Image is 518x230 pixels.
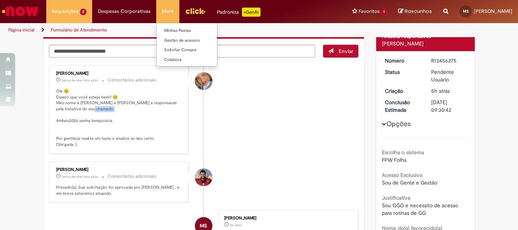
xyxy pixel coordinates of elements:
[431,68,466,83] div: Pendente Usuário
[431,57,466,64] div: R13456275
[382,149,424,156] b: Escolha o sistema
[405,8,432,15] span: Rascunhos
[62,78,98,83] span: cerca de uma hora atrás
[52,8,78,15] span: Requisições
[217,8,261,17] div: Padroniza
[157,46,240,54] a: Solicitar Compra
[382,194,410,201] b: Justificativa
[382,40,469,47] div: [PERSON_NAME]
[431,99,466,114] div: [DATE] 09:30:42
[62,174,98,179] time: 28/08/2025 13:30:42
[224,216,350,221] div: [PERSON_NAME]
[474,8,512,14] span: [PERSON_NAME]
[162,8,174,15] span: More
[382,172,422,178] b: Acesso Exclusivo
[56,167,182,172] div: [PERSON_NAME]
[195,72,212,90] div: Jacqueline Andrade Galani
[62,174,98,179] span: cerca de uma hora atrás
[382,156,407,163] span: FPW Folha
[98,8,151,15] span: Despesas Corporativas
[1,4,40,19] img: ServiceNow
[8,27,35,33] a: Página inicial
[62,78,98,83] time: 28/08/2025 13:32:56
[323,45,358,58] button: Enviar
[359,8,380,15] span: Favoritos
[242,8,261,17] p: +GenAi
[431,88,450,94] time: 28/08/2025 09:40:37
[56,71,182,76] div: [PERSON_NAME]
[230,223,242,227] span: 5h atrás
[56,88,182,148] p: Olá 😉 Espero que você esteja bem!! 😊 Meu nome é [PERSON_NAME] e [PERSON_NAME] a responsável pela ...
[80,9,86,15] span: 2
[398,8,432,15] a: Rascunhos
[431,87,466,95] div: 28/08/2025 09:40:37
[339,48,353,55] span: Enviar
[51,27,107,33] a: Formulário de Atendimento
[6,23,340,37] ul: Trilhas de página
[157,27,240,35] a: Minhas Pastas
[56,185,182,196] p: Prezado(a), Sua solicitação foi aprovada por [PERSON_NAME] , e em breve estaremos atuando.
[382,179,437,186] span: Sou de Gente e Gestão
[49,45,315,58] textarea: Digite sua mensagem aqui...
[382,202,460,216] span: Sou GGG e necessito de acesso para rotinas de GG
[156,23,217,66] ul: More
[195,169,212,186] div: Evaldo Leandro Potma Da Silva
[157,56,240,64] a: Colabora
[379,68,426,76] dt: Status
[157,36,240,45] a: Gestão de acessos
[108,77,156,83] small: Comentários adicionais
[463,9,469,14] span: MS
[431,88,450,94] span: 5h atrás
[381,9,387,15] span: 1
[379,87,426,95] dt: Criação
[108,173,156,180] small: Comentários adicionais
[185,5,206,17] img: click_logo_yellow_360x200.png
[379,57,426,64] dt: Número
[379,99,426,114] dt: Conclusão Estimada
